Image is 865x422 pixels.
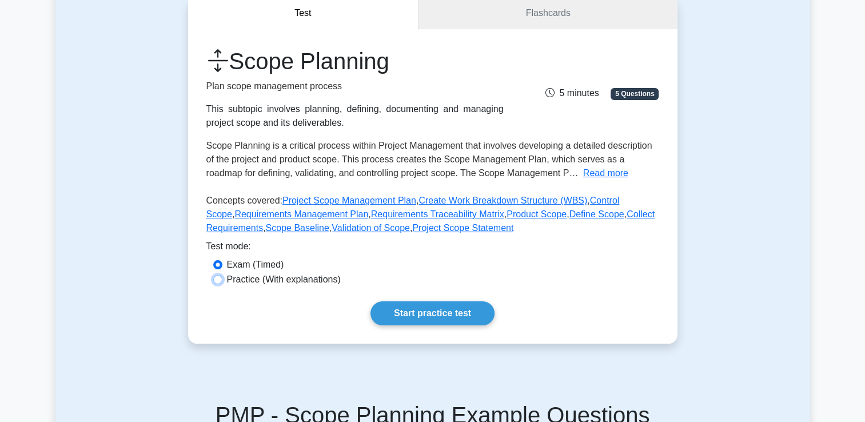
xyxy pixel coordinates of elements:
a: Create Work Breakdown Structure (WBS) [418,196,587,205]
label: Practice (With explanations) [227,273,341,286]
p: Plan scope management process [206,79,504,93]
a: Start practice test [370,301,495,325]
span: 5 Questions [611,88,659,99]
h1: Scope Planning [206,47,504,75]
a: Scope Baseline [266,223,329,233]
a: Requirements Traceability Matrix [371,209,504,219]
a: Project Scope Statement [412,223,513,233]
a: Requirements Management Plan [234,209,368,219]
a: Define Scope [569,209,624,219]
div: Test mode: [206,240,659,258]
p: Concepts covered: , , , , , , , , , , [206,194,659,240]
a: Product Scope [507,209,567,219]
button: Read more [583,166,628,180]
a: Validation of Scope [332,223,410,233]
span: 5 minutes [545,88,599,98]
div: This subtopic involves planning, defining, documenting and managing project scope and its deliver... [206,102,504,130]
label: Exam (Timed) [227,258,284,272]
span: Scope Planning is a critical process within Project Management that involves developing a detaile... [206,141,652,178]
a: Project Scope Management Plan [282,196,416,205]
